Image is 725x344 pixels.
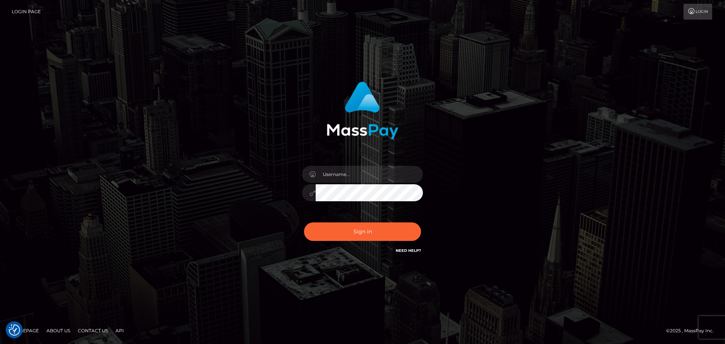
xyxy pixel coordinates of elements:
[8,325,42,336] a: Homepage
[12,4,41,20] a: Login Page
[396,248,421,253] a: Need Help?
[304,222,421,241] button: Sign in
[43,325,73,336] a: About Us
[327,82,398,139] img: MassPay Login
[9,324,20,336] button: Consent Preferences
[316,166,423,183] input: Username...
[113,325,127,336] a: API
[9,324,20,336] img: Revisit consent button
[75,325,111,336] a: Contact Us
[666,327,719,335] div: © 2025 , MassPay Inc.
[683,4,712,20] a: Login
